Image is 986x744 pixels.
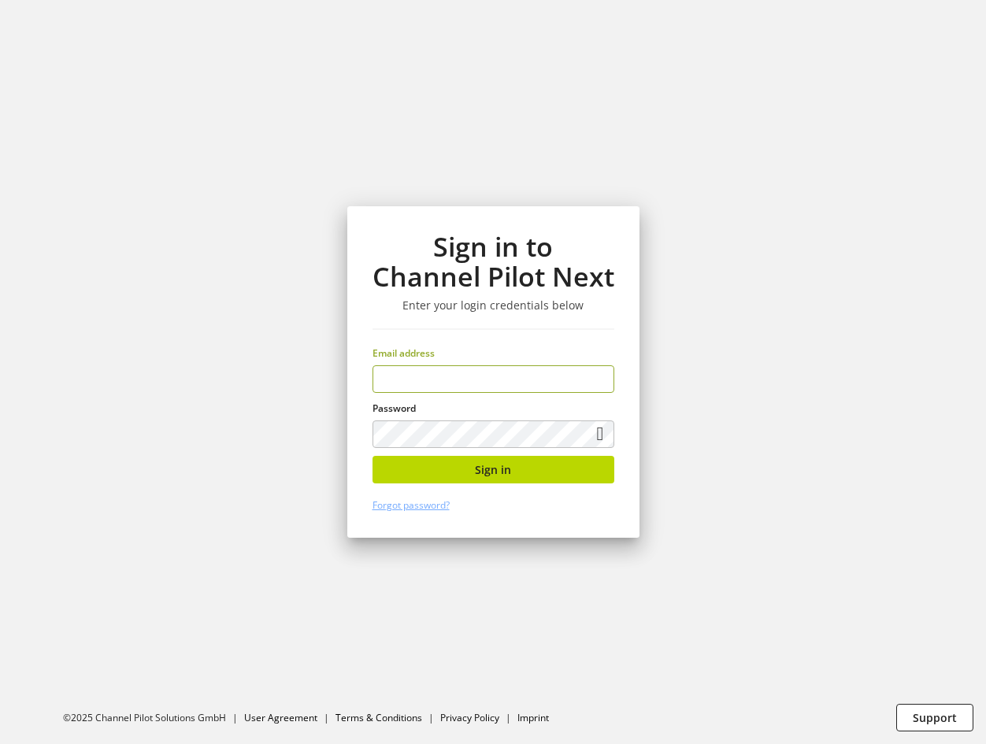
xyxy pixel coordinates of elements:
a: Forgot password? [373,498,450,512]
li: ©2025 Channel Pilot Solutions GmbH [63,711,244,725]
h1: Sign in to Channel Pilot Next [373,231,614,292]
button: Sign in [373,456,614,483]
span: Password [373,402,416,415]
a: Terms & Conditions [335,711,422,724]
a: Privacy Policy [440,711,499,724]
span: Support [913,709,957,726]
button: Support [896,704,973,731]
span: Sign in [475,461,511,478]
span: Email address [373,346,435,360]
h3: Enter your login credentials below [373,298,614,313]
a: Imprint [517,711,549,724]
a: User Agreement [244,711,317,724]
